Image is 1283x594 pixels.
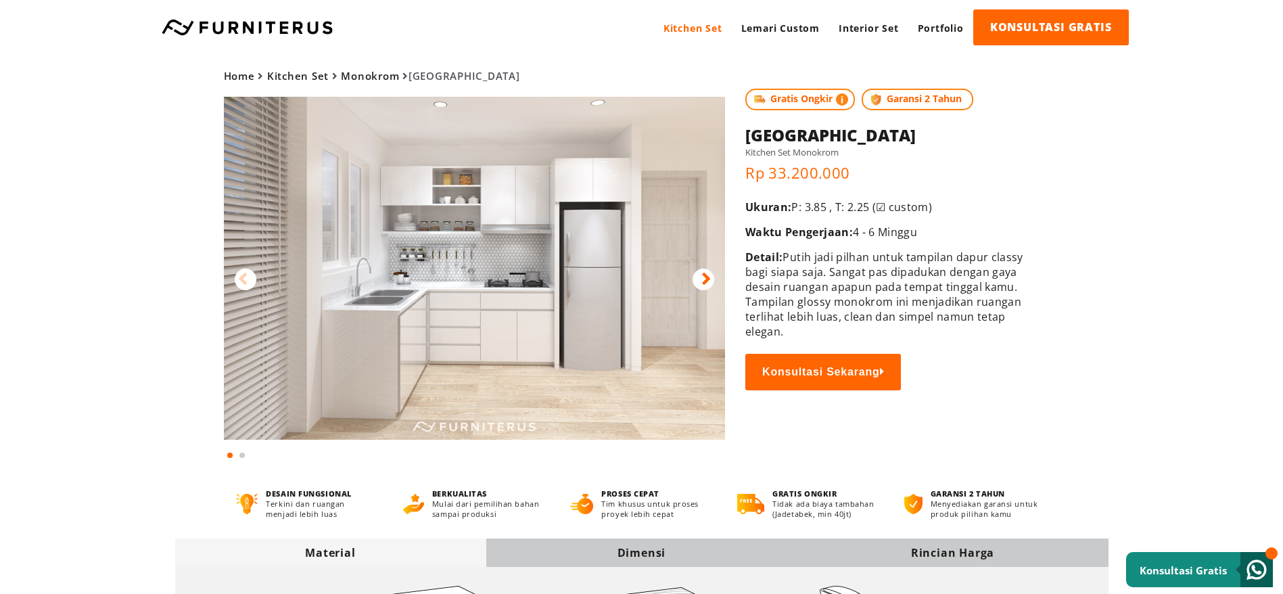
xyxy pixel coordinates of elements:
p: Menyediakan garansi untuk produk pilihan kamu [931,499,1047,519]
p: Mulai dari pemilihan bahan sampai produksi [432,499,545,519]
a: Konsultasi Gratis [1126,552,1273,587]
a: Interior Set [829,9,908,47]
a: Home [224,69,255,83]
small: Konsultasi Gratis [1140,564,1227,577]
div: Rincian Harga [797,545,1109,560]
h1: [GEOGRAPHIC_DATA] [745,124,1038,146]
p: Putih jadi pilhan untuk tampilan dapur classy bagi siapa saja. Sangat pas dipadukan dengan gaya d... [745,250,1038,339]
img: shipping.jpg [752,92,767,107]
img: desain-fungsional.png [236,494,258,514]
a: Portfolio [908,9,973,47]
span: Gratis Ongkir [745,89,855,110]
h4: DESAIN FUNGSIONAL [266,488,377,499]
p: Terkini dan ruangan menjadi lebih luas [266,499,377,519]
a: Lemari Custom [732,9,829,47]
div: Dimensi [486,545,797,560]
h4: PROSES CEPAT [601,488,712,499]
p: 4 - 6 Minggu [745,225,1038,239]
img: proses-cepat.png [570,494,593,514]
h5: Kitchen Set Monokrom [745,146,1038,158]
div: Material [175,545,486,560]
h4: BERKUALITAS [432,488,545,499]
span: Detail: [745,250,783,265]
span: Waktu Pengerjaan: [745,225,853,239]
a: Kitchen Set [654,9,732,47]
img: protect.png [868,92,883,107]
img: bergaransi.png [904,494,922,514]
p: P: 3.85 , T: 2.25 (☑ custom) [745,200,1038,214]
a: Kitchen Set [267,69,329,83]
span: Ukuran: [745,200,791,214]
span: [GEOGRAPHIC_DATA] [224,69,520,83]
img: Weimar Kitchen Set Monokrom by Furniterus [224,97,726,440]
img: gratis-ongkir.png [737,494,764,514]
a: Monokrom [341,69,399,83]
img: berkualitas.png [403,494,424,514]
a: KONSULTASI GRATIS [973,9,1129,45]
h4: GRATIS ONGKIR [772,488,879,499]
p: Rp 33.200.000 [745,162,1038,183]
p: Tidak ada biaya tambahan (Jadetabek, min 40jt) [772,499,879,519]
p: Tim khusus untuk proses proyek lebih cepat [601,499,712,519]
h4: GARANSI 2 TAHUN [931,488,1047,499]
span: Garansi 2 Tahun [862,89,973,110]
img: info-colored.png [836,92,848,107]
button: Konsultasi Sekarang [745,354,901,390]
